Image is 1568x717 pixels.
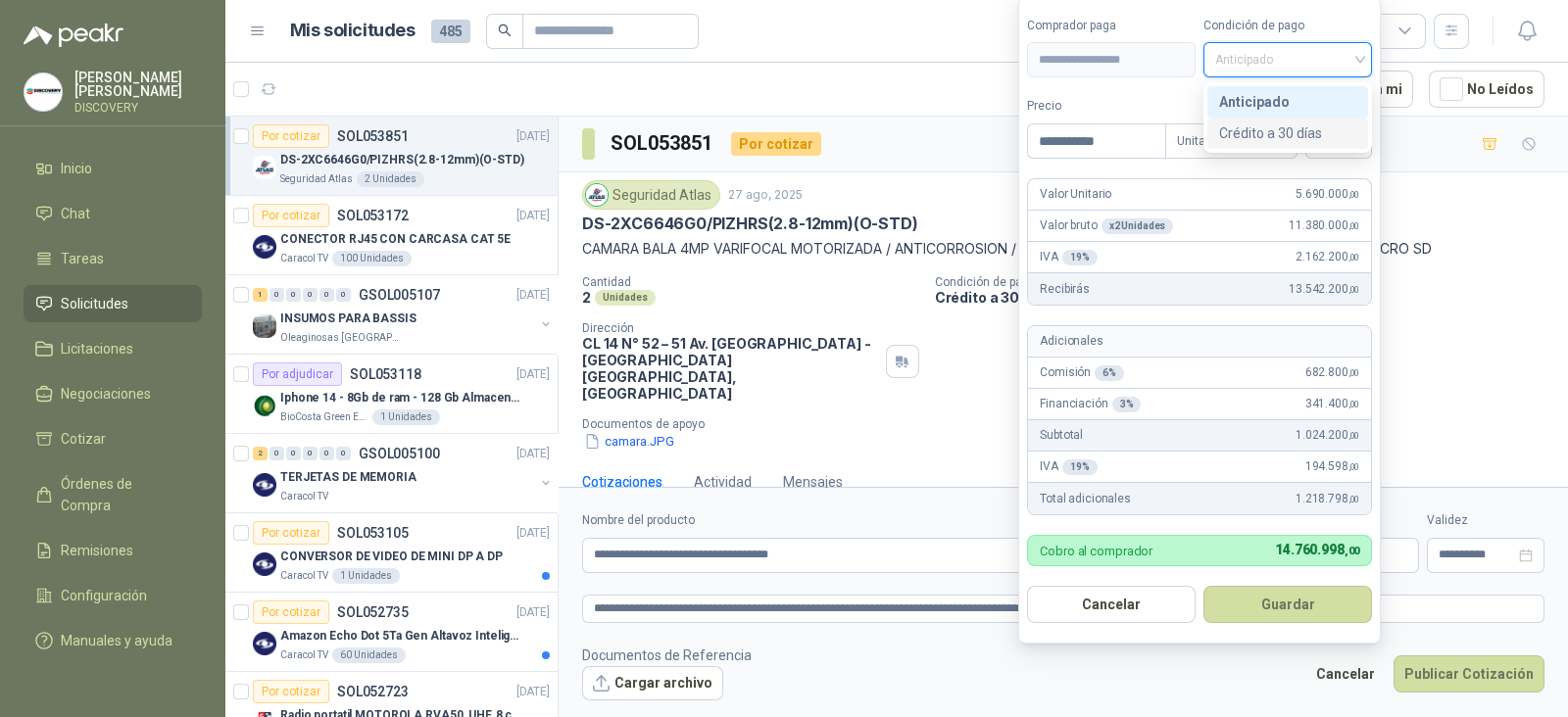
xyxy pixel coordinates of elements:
div: 0 [319,288,334,302]
div: 1 Unidades [332,568,400,584]
span: Solicitudes [61,293,128,314]
div: 1 [253,288,268,302]
label: Nombre del producto [582,511,1141,530]
span: ,00 [1348,284,1360,295]
span: ,00 [1348,461,1360,472]
div: Anticipado [1219,91,1356,113]
p: GSOL005100 [359,447,440,460]
p: [DATE] [516,286,550,305]
p: IVA [1040,457,1097,476]
div: Por adjudicar [253,362,342,386]
p: [DATE] [516,524,550,543]
span: 11.380.000 [1289,216,1359,235]
a: Cotizar [24,420,202,457]
p: Comisión [1040,363,1124,382]
img: Company Logo [253,394,276,417]
img: Company Logo [24,73,62,111]
p: Condición de pago [935,275,1560,289]
p: GSOL005107 [359,288,440,302]
div: Por cotizar [253,680,329,703]
p: IVA [1040,248,1097,266]
div: 0 [269,288,284,302]
p: INSUMOS PARA BASSIS [280,310,416,328]
p: Total adicionales [1040,490,1131,508]
p: SOL052723 [337,685,409,698]
a: Manuales y ayuda [24,622,202,659]
span: ,00 [1348,367,1360,378]
a: Negociaciones [24,375,202,412]
span: Unitario [1177,126,1286,156]
p: CAMARA BALA 4MP VARIFOCAL MOTORIZADA / ANTICORROSION / LIMPIAPARABRISAS / H265+ / IP67 / IR80MTS ... [582,238,1544,260]
span: 14.760.998 [1275,542,1359,557]
div: Por cotizar [253,521,329,545]
p: Cantidad [582,275,919,289]
span: 485 [431,20,470,43]
p: [DATE] [516,603,550,622]
p: SOL052735 [337,605,409,619]
p: Crédito a 30 días [935,289,1560,306]
p: SOL053172 [337,209,409,222]
p: Caracol TV [280,568,328,584]
p: Financiación [1040,395,1141,413]
p: Amazon Echo Dot 5Ta Gen Altavoz Inteligente Alexa Azul [280,627,524,645]
div: 2 Unidades [357,171,424,187]
div: 3 % [1112,397,1142,412]
p: 27 ago, 2025 [728,186,803,205]
p: Valor bruto [1040,216,1173,235]
a: Remisiones [24,532,202,569]
span: ,00 [1348,252,1360,263]
span: Tareas [61,248,104,269]
a: Por cotizarSOL053105[DATE] Company LogoCONVERSOR DE VIDEO DE MINI DP A DPCaracol TV1 Unidades [225,513,558,593]
div: Por cotizar [253,600,329,624]
span: Configuración [61,585,147,606]
div: Crédito a 30 días [1207,118,1368,149]
a: Por cotizarSOL053172[DATE] Company LogoCONECTOR RJ45 CON CARCASA CAT 5ECaracol TV100 Unidades [225,196,558,275]
span: 1.218.798 [1296,490,1359,508]
span: ,00 [1348,220,1360,231]
img: Company Logo [253,552,276,576]
img: Company Logo [253,235,276,259]
p: BioCosta Green Energy S.A.S [280,409,368,425]
p: Cobro al comprador [1040,545,1152,557]
div: Por cotizar [253,124,329,148]
span: 5.690.000 [1296,185,1359,204]
p: [DATE] [516,365,550,384]
div: 19 % [1062,459,1098,475]
p: DS-2XC6646G0/PIZHRS(2.8-12mm)(O-STD) [280,151,524,169]
p: TERJETAS DE MEMORIA [280,468,416,487]
a: 1 0 0 0 0 0 GSOL005107[DATE] Company LogoINSUMOS PARA BASSISOleaginosas [GEOGRAPHIC_DATA][PERSON_... [253,283,554,346]
span: Inicio [61,158,92,179]
img: Logo peakr [24,24,123,47]
div: 2 [253,447,268,460]
span: 341.400 [1305,395,1360,413]
div: 60 Unidades [332,647,406,663]
label: Condición de pago [1203,17,1372,35]
p: Iphone 14 - 8Gb de ram - 128 Gb Almacenamiento [280,389,524,407]
div: Seguridad Atlas [582,180,720,210]
button: Guardar [1203,586,1372,623]
img: Company Logo [253,156,276,179]
div: 0 [286,288,301,302]
span: Chat [61,203,90,224]
button: camara.JPG [582,431,676,452]
a: Por adjudicarSOL053118[DATE] Company LogoIphone 14 - 8Gb de ram - 128 Gb AlmacenamientoBioCosta G... [225,355,558,434]
img: Company Logo [253,314,276,338]
span: ,00 [1348,430,1360,441]
button: No Leídos [1429,71,1544,108]
a: Por cotizarSOL053851[DATE] Company LogoDS-2XC6646G0/PIZHRS(2.8-12mm)(O-STD)Seguridad Atlas2 Unidades [225,117,558,196]
button: Publicar Cotización [1394,655,1544,693]
div: 0 [269,447,284,460]
div: Cotizaciones [582,471,662,493]
p: Seguridad Atlas [280,171,353,187]
label: Validez [1427,511,1544,530]
button: Cancelar [1027,586,1196,623]
label: Comprador paga [1027,17,1196,35]
div: Actividad [694,471,752,493]
a: Solicitudes [24,285,202,322]
span: ,00 [1345,545,1360,557]
span: Negociaciones [61,383,151,405]
div: 6 % [1095,365,1124,381]
p: Documentos de Referencia [582,645,752,666]
div: 0 [303,288,318,302]
a: Licitaciones [24,330,202,367]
